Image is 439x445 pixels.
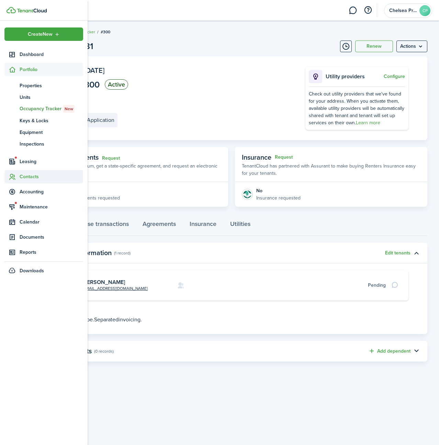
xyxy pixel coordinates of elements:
button: Add dependent [368,347,410,355]
span: [DATE] [84,65,104,76]
a: Reports [4,246,83,259]
a: Lease transactions [71,215,136,236]
span: #300 [101,29,110,35]
p: Build a lease addendum, get a state-specific agreement, and request an electronic signature. [43,162,221,177]
span: Portfolio [20,66,83,73]
span: invoicing. [119,316,142,323]
a: Properties [4,80,83,91]
span: Properties [20,82,83,89]
a: Units [4,91,83,103]
button: Toggle accordion [410,345,422,357]
a: Learn more [356,119,380,126]
a: Equipment [4,126,83,138]
span: Inspections [20,140,83,148]
span: Contacts [20,173,83,180]
menu-btn: Actions [396,41,427,52]
status: Active [105,79,128,90]
div: Pending [368,282,386,289]
button: Configure [384,74,405,79]
div: Check out utility providers that we've found for your address. When you activate them, available ... [309,90,405,126]
avatar-text: CP [419,5,430,16]
span: New [65,106,73,112]
a: Agreements [136,215,183,236]
span: Chelsea Properties Group, LLC [389,8,417,13]
span: Calendar [20,218,83,226]
button: Open menu [396,41,427,52]
span: Accounting [20,188,83,195]
a: Keys & Locks [4,115,83,126]
span: Occupancy Tracker [20,105,83,113]
span: Create New [28,32,53,37]
p: Fixed Separated [55,316,408,324]
span: Reports [20,249,83,256]
img: TenantCloud [17,9,47,13]
a: Occupancy TrackerNew [4,103,83,115]
p: Insurance requested [256,194,301,202]
a: Request [102,156,120,161]
p: Utility providers [326,72,382,81]
p: Lease agreements requested [57,194,120,202]
button: Toggle accordion [410,247,422,259]
a: [PERSON_NAME] [82,278,125,286]
span: Equipment [20,129,83,136]
panel-main-subtitle: (1 record) [114,250,131,256]
a: Insurance [183,215,223,236]
button: Edit tenants [385,250,410,256]
img: Insurance protection [242,189,253,200]
p: TenantCloud has partnered with Assurant to make buying Renters Insurance easy for your tenants. [242,162,420,177]
button: Open resource center [362,4,374,16]
button: Timeline [340,41,352,52]
button: Renew [355,41,393,52]
a: Utilities [223,215,257,236]
div: No [57,187,120,194]
div: No [256,187,301,194]
span: Documents [20,233,83,241]
span: Maintenance [20,203,83,210]
span: Keys & Locks [20,117,83,124]
a: Dashboard [4,48,83,61]
e-details-info-title: Tenant Application [69,117,114,123]
img: TenantCloud [7,7,16,13]
panel-main-body: Toggle accordion [36,270,427,334]
a: [EMAIL_ADDRESS][DOMAIN_NAME] [82,285,148,292]
span: Insurance [242,152,271,162]
span: Dashboard [20,51,83,58]
button: Open menu [4,27,83,41]
a: Messaging [346,2,359,19]
p: Details [55,307,408,316]
span: Leasing [20,158,83,165]
span: Units [20,94,83,101]
a: Inspections [4,138,83,150]
panel-main-subtitle: (0 records) [94,348,114,354]
span: Downloads [20,267,44,274]
button: Request [275,155,293,160]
